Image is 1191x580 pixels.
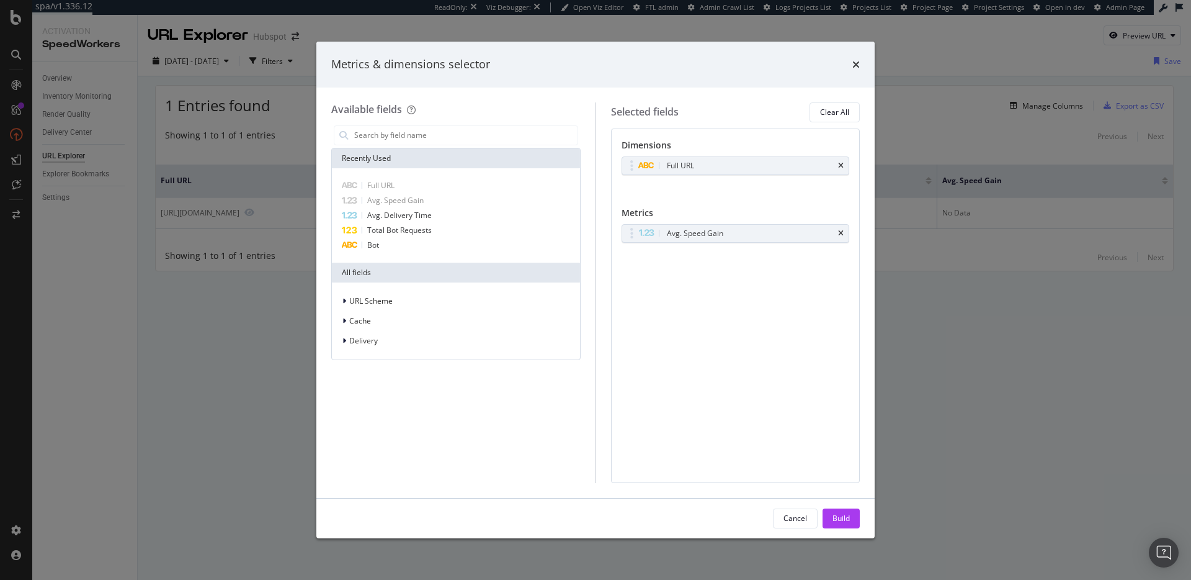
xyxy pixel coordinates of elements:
[349,315,371,326] span: Cache
[332,148,580,168] div: Recently Used
[367,180,395,191] span: Full URL
[622,139,850,156] div: Dimensions
[316,42,875,538] div: modal
[838,230,844,237] div: times
[349,296,393,306] span: URL Scheme
[773,509,818,528] button: Cancel
[353,126,578,145] input: Search by field name
[667,160,694,172] div: Full URL
[331,102,402,116] div: Available fields
[611,105,679,119] div: Selected fields
[349,335,378,346] span: Delivery
[367,240,379,250] span: Bot
[332,263,580,283] div: All fields
[1149,538,1179,568] div: Open Intercom Messenger
[331,57,490,73] div: Metrics & dimensions selector
[810,102,860,122] button: Clear All
[622,207,850,224] div: Metrics
[838,162,844,170] div: times
[832,513,850,523] div: Build
[622,224,850,243] div: Avg. Speed Gaintimes
[820,107,849,117] div: Clear All
[852,57,860,73] div: times
[367,210,432,220] span: Avg. Delivery Time
[367,195,424,206] span: Avg. Speed Gain
[823,509,860,528] button: Build
[622,156,850,175] div: Full URLtimes
[783,513,807,523] div: Cancel
[367,225,432,235] span: Total Bot Requests
[667,227,723,240] div: Avg. Speed Gain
